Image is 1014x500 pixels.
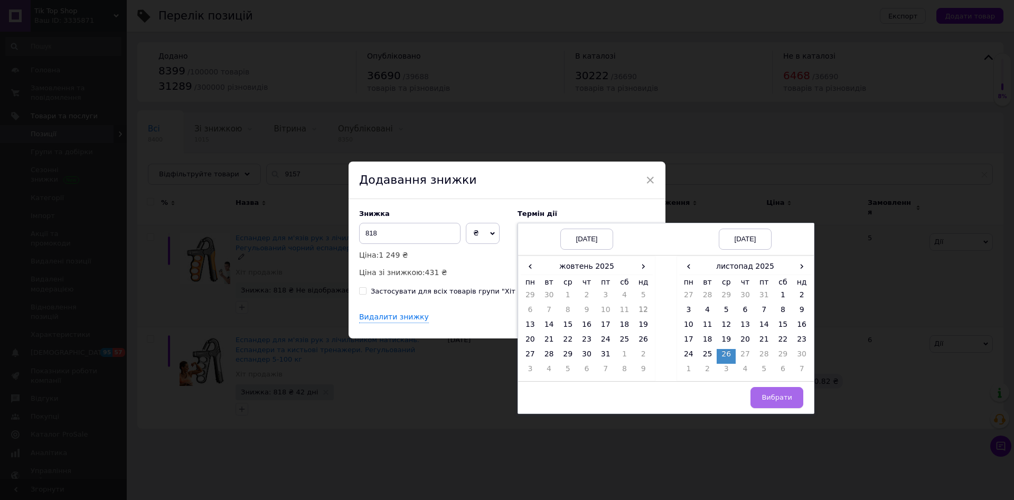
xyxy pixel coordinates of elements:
[521,334,540,349] td: 20
[596,364,615,379] td: 7
[774,290,793,305] td: 1
[774,305,793,319] td: 8
[774,349,793,364] td: 29
[371,287,555,296] div: Застосувати для всіх товарів групи "Хіт продажів"
[596,334,615,349] td: 24
[540,259,634,275] th: жовтень 2025
[717,275,736,290] th: ср
[698,319,717,334] td: 11
[558,334,577,349] td: 22
[774,364,793,379] td: 6
[792,319,811,334] td: 16
[679,364,698,379] td: 1
[473,229,479,237] span: ₴
[679,290,698,305] td: 27
[774,319,793,334] td: 15
[698,290,717,305] td: 28
[577,349,596,364] td: 30
[540,275,559,290] th: вт
[755,364,774,379] td: 5
[615,275,634,290] th: сб
[755,305,774,319] td: 7
[774,275,793,290] th: сб
[596,349,615,364] td: 31
[698,364,717,379] td: 2
[596,305,615,319] td: 10
[577,275,596,290] th: чт
[634,319,653,334] td: 19
[359,312,429,323] div: Видалити знижку
[560,229,613,250] div: [DATE]
[792,349,811,364] td: 30
[736,364,755,379] td: 4
[679,275,698,290] th: пн
[615,334,634,349] td: 25
[698,334,717,349] td: 18
[634,275,653,290] th: нд
[634,349,653,364] td: 2
[540,334,559,349] td: 21
[634,290,653,305] td: 5
[615,349,634,364] td: 1
[558,290,577,305] td: 1
[736,334,755,349] td: 20
[577,290,596,305] td: 2
[634,364,653,379] td: 9
[518,210,655,218] label: Термін дії
[792,259,811,274] span: ›
[717,349,736,364] td: 26
[717,334,736,349] td: 19
[679,305,698,319] td: 3
[792,275,811,290] th: нд
[679,259,698,274] span: ‹
[698,349,717,364] td: 25
[755,275,774,290] th: пт
[540,319,559,334] td: 14
[736,349,755,364] td: 27
[615,290,634,305] td: 4
[736,305,755,319] td: 6
[521,259,540,274] span: ‹
[596,290,615,305] td: 3
[679,334,698,349] td: 17
[615,319,634,334] td: 18
[615,305,634,319] td: 11
[755,290,774,305] td: 31
[717,319,736,334] td: 12
[558,319,577,334] td: 15
[540,364,559,379] td: 4
[577,319,596,334] td: 16
[698,305,717,319] td: 4
[577,334,596,349] td: 23
[521,305,540,319] td: 6
[596,319,615,334] td: 17
[596,275,615,290] th: пт
[645,171,655,189] span: ×
[540,305,559,319] td: 7
[755,334,774,349] td: 21
[698,275,717,290] th: вт
[359,267,507,278] p: Ціна зі знижкою:
[359,249,507,261] p: Ціна:
[762,393,792,401] span: Вибрати
[792,364,811,379] td: 7
[558,275,577,290] th: ср
[755,349,774,364] td: 28
[425,268,447,277] span: 431 ₴
[577,305,596,319] td: 9
[792,334,811,349] td: 23
[577,364,596,379] td: 6
[521,290,540,305] td: 29
[359,210,390,218] span: Знижка
[719,229,772,250] div: [DATE]
[750,387,803,408] button: Вибрати
[615,364,634,379] td: 8
[359,173,477,186] span: Додавання знижки
[755,319,774,334] td: 14
[521,319,540,334] td: 13
[521,275,540,290] th: пн
[736,319,755,334] td: 13
[679,349,698,364] td: 24
[736,290,755,305] td: 30
[634,334,653,349] td: 26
